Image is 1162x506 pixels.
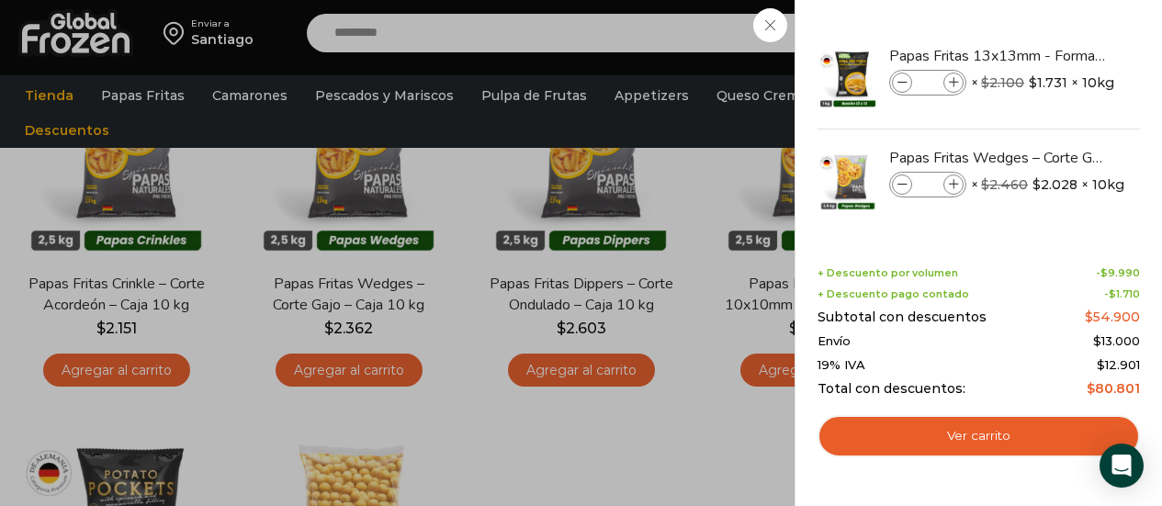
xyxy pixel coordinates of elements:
[1032,175,1077,194] bdi: 2.028
[1085,309,1093,325] span: $
[1087,380,1095,397] span: $
[1096,267,1140,279] span: -
[981,74,989,91] span: $
[1100,266,1108,279] span: $
[914,174,942,195] input: Product quantity
[1093,333,1101,348] span: $
[1085,309,1140,325] bdi: 54.900
[818,358,865,373] span: 19% IVA
[889,46,1108,66] a: Papas Fritas 13x13mm - Formato 1 kg - Caja 10 kg
[1093,333,1140,348] bdi: 13.000
[818,415,1140,457] a: Ver carrito
[818,334,851,349] span: Envío
[1087,380,1140,397] bdi: 80.801
[981,74,1024,91] bdi: 2.100
[1032,175,1041,194] span: $
[1097,357,1140,372] span: 12.901
[818,288,969,300] span: + Descuento pago contado
[914,73,942,93] input: Product quantity
[1100,444,1144,488] div: Open Intercom Messenger
[1109,287,1116,300] span: $
[981,176,1028,193] bdi: 2.460
[818,267,958,279] span: + Descuento por volumen
[1104,288,1140,300] span: -
[1029,73,1037,92] span: $
[889,148,1108,168] a: Papas Fritas Wedges – Corte Gajo - Caja 10 kg
[981,176,989,193] span: $
[1029,73,1067,92] bdi: 1.731
[1109,287,1140,300] bdi: 1.710
[971,172,1124,197] span: × × 10kg
[818,381,965,397] span: Total con descuentos:
[1100,266,1140,279] bdi: 9.990
[818,309,987,325] span: Subtotal con descuentos
[1097,357,1105,372] span: $
[971,70,1114,96] span: × × 10kg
